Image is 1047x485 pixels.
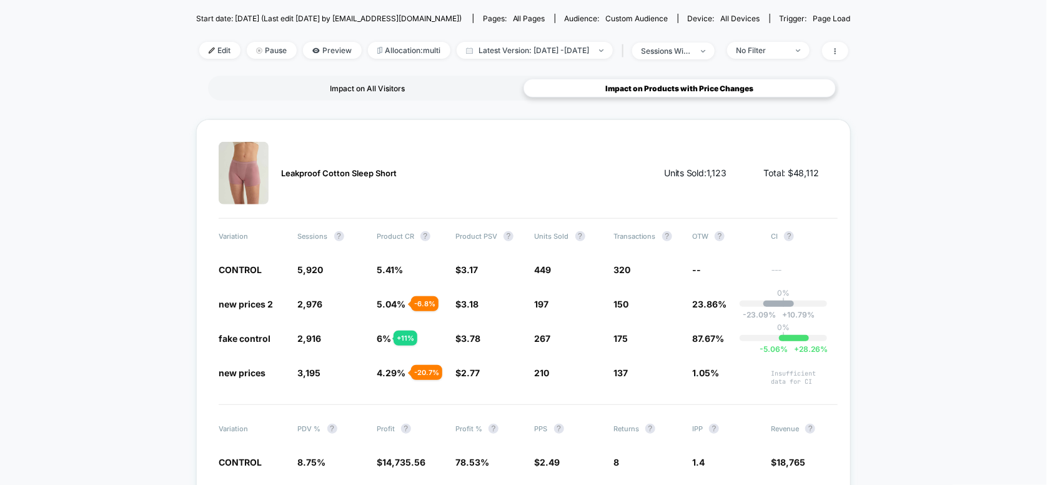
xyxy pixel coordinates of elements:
[219,424,285,434] span: Variation
[642,46,692,56] div: sessions with impression
[377,333,391,344] span: 6%
[619,42,632,60] span: |
[565,14,668,23] div: Audience:
[303,42,362,59] span: Preview
[777,288,790,297] p: 0%
[613,424,680,434] span: Returns
[613,264,630,275] span: 320
[256,47,262,54] img: end
[455,264,478,275] span: $3.17
[219,333,270,344] span: fake control
[489,424,499,434] button: ?
[298,457,326,467] span: 8.75%
[298,424,364,434] span: PDV %
[796,49,800,52] img: end
[368,42,450,59] span: Allocation: multi
[455,367,480,378] span: $2.77
[709,424,719,434] button: ?
[535,264,552,275] span: 449
[771,231,837,241] span: CI
[219,457,262,467] span: CONTROL
[784,231,794,241] button: ?
[662,231,672,241] button: ?
[466,47,473,54] img: calendar
[411,296,439,311] div: - 6.8 %
[377,367,405,378] span: 4.29%
[692,299,727,309] span: 23.86%
[211,79,523,97] div: Impact on All Visitors
[813,14,851,23] span: Page Load
[219,142,269,204] img: Leakproof Cotton Sleep Short
[613,367,628,378] span: 137
[420,231,430,241] button: ?
[535,424,601,434] span: PPS
[805,424,815,434] button: ?
[455,231,522,241] span: Product PSV
[219,264,262,275] span: CONTROL
[613,457,619,467] span: 8
[199,42,241,59] span: Edit
[535,367,550,378] span: 210
[692,457,705,467] span: 1.4
[401,424,411,434] button: ?
[219,231,285,241] span: Variation
[692,264,701,275] span: --
[678,14,770,23] span: Device:
[377,457,425,467] span: $14,735.56
[743,310,776,319] span: -23.09 %
[513,14,545,23] span: all pages
[737,46,786,55] div: No Filter
[394,331,417,346] div: + 11 %
[411,365,442,380] div: - 20.7 %
[504,231,514,241] button: ?
[771,424,837,434] span: Revenue
[455,457,489,467] span: 78.53%
[760,344,788,354] span: -5.06 %
[613,333,628,344] span: 175
[377,231,443,241] span: Product CR
[606,14,668,23] span: Custom Audience
[554,424,564,434] button: ?
[771,266,837,276] span: ---
[281,168,397,178] span: Leakproof Cotton Sleep Short
[771,457,805,467] span: $18,765
[455,424,522,434] span: Profit %
[613,299,628,309] span: 150
[782,297,785,307] p: |
[377,424,443,434] span: Profit
[780,14,851,23] div: Trigger:
[777,322,790,332] p: 0%
[457,42,613,59] span: Latest Version: [DATE] - [DATE]
[219,367,265,378] span: new prices
[298,299,323,309] span: 2,976
[645,424,655,434] button: ?
[771,369,837,386] span: Insufficient data for CI
[247,42,297,59] span: Pause
[523,79,836,97] div: Impact on Products with Price Changes
[715,231,725,241] button: ?
[701,50,705,52] img: end
[535,299,549,309] span: 197
[535,457,560,467] span: $2.49
[599,49,603,52] img: end
[782,310,787,319] span: +
[613,231,680,241] span: Transactions
[782,332,785,341] p: |
[692,424,758,434] span: IPP
[219,299,273,309] span: new prices 2
[298,231,364,241] span: Sessions
[664,167,727,179] span: Units Sold: 1,123
[721,14,760,23] span: all devices
[298,264,324,275] span: 5,920
[377,47,382,54] img: rebalance
[764,167,819,179] span: Total: $ 48,112
[327,424,337,434] button: ?
[209,47,215,54] img: edit
[334,231,344,241] button: ?
[692,231,758,241] span: OTW
[795,344,800,354] span: +
[455,333,480,344] span: $3.78
[483,14,545,23] div: Pages:
[692,333,724,344] span: 87.67%
[377,299,405,309] span: 5.04%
